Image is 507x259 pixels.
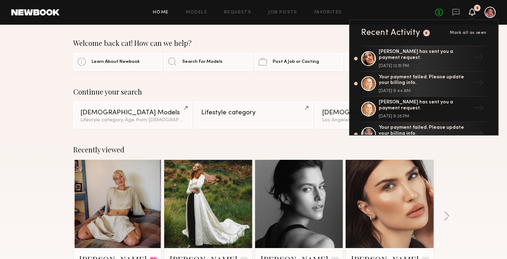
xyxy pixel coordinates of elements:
[361,29,420,37] div: Recent Activity
[470,100,487,118] div: →
[92,60,140,64] span: Learn About Newbook
[186,10,207,15] a: Models
[379,64,470,68] div: [DATE] 12:51 PM
[182,60,223,64] span: Search For Models
[470,49,487,68] div: →
[153,10,169,15] a: Home
[322,109,427,116] div: [DEMOGRAPHIC_DATA] Models
[379,100,470,112] div: [PERSON_NAME] has sent you a payment request.
[73,39,434,47] div: Welcome back cat! How can we help?
[425,31,428,35] div: 5
[470,125,487,144] div: →
[273,60,319,64] span: Post A Job or Casting
[322,118,427,123] div: Los Angeles, Brown hair
[379,49,470,61] div: [PERSON_NAME] has sent you a payment request.
[314,10,342,15] a: Favorites
[361,122,487,147] a: Your payment failed. Please update your billing info.→
[476,6,478,10] div: 5
[361,97,487,122] a: [PERSON_NAME] has sent you a payment request.[DATE] 9:25 PM→
[80,118,185,123] div: Lifestyle category, Age from [DEMOGRAPHIC_DATA].
[379,89,470,93] div: [DATE] 9:44 AM
[379,114,470,119] div: [DATE] 9:25 PM
[194,102,313,128] a: Lifestyle category
[254,53,343,71] a: Post A Job or Casting
[315,102,434,128] a: [DEMOGRAPHIC_DATA] ModelsLos Angeles, Brown hair&2other filters
[73,88,434,96] div: Continue your search
[164,53,253,71] a: Search For Models
[470,74,487,93] div: →
[73,53,162,71] a: Learn About Newbook
[73,145,434,154] div: Recently viewed
[345,53,434,71] a: Contact Account Manager
[379,74,470,86] div: Your payment failed. Please update your billing info.
[379,125,470,137] div: Your payment failed. Please update your billing info.
[361,46,487,72] a: [PERSON_NAME] has sent you a payment request.[DATE] 12:51 PM→
[80,109,185,116] div: [DEMOGRAPHIC_DATA] Models
[361,72,487,97] a: Your payment failed. Please update your billing info.[DATE] 9:44 AM→
[73,102,192,128] a: [DEMOGRAPHIC_DATA] ModelsLifestyle category, Age from [DEMOGRAPHIC_DATA].
[201,109,306,116] div: Lifestyle category
[224,10,251,15] a: Requests
[450,31,487,35] span: Mark all as seen
[268,10,297,15] a: Job Posts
